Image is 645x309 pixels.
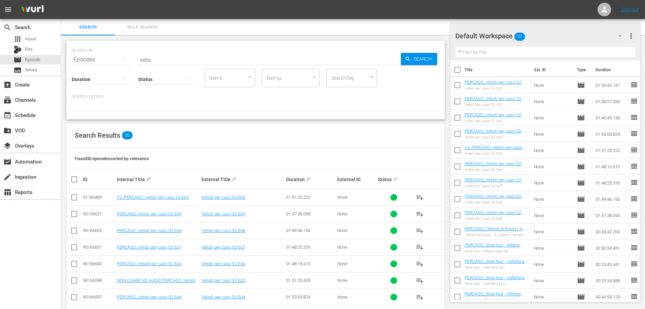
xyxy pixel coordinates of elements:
[531,142,575,158] td: None
[593,77,630,93] td: 01:50:43.147
[465,86,529,91] div: Velisti per caso S2 Ep1
[246,74,253,80] button: Open
[577,244,585,252] span: Episode
[531,191,575,207] td: None
[630,162,638,170] span: reorder
[201,175,284,184] div: External Title
[531,224,575,240] td: None
[593,93,630,110] td: 01:48:57.350
[593,272,630,289] td: 00:29:34.888
[401,53,437,65] button: Search
[412,272,428,289] button: playlist_add
[530,60,573,79] th: Ext. ID
[465,102,529,107] div: Velisti per caso S2 Ep2
[201,261,245,266] a: Velisti per caso S2 Ep6
[577,195,585,203] span: Episode
[465,200,529,205] div: Velisti per caso S2 Ep8
[25,66,37,73] span: Series
[465,184,529,188] div: Velisti per caso S2 Ep7
[630,276,638,284] span: reorder
[83,177,115,182] div: ID
[4,5,12,14] span: menu
[146,176,152,182] span: sort
[122,131,133,139] span: 30
[117,278,198,288] a: NON USARE NO AUDIO PERCASO_Velisti per caso S2 Ep5
[3,188,12,196] span: Reports
[16,2,49,18] img: ans4CAIJ8jUAAAAAAAAAAAAAAAAAAAAAAAAgQb4GAAAAAAAAAAAAAAAAAAAAAAAAJMjXAAAAAAAAAAAAAAAAAAAAAAAAgAT5G...
[119,23,165,31] span: Bulk Search
[531,289,575,305] td: None
[577,228,585,236] span: Episode
[117,211,181,216] a: PERCASO_Velisti per caso S2 Ep9
[201,228,245,233] a: Velisti per caso S2 Ep8
[577,179,585,187] span: Episode
[630,195,638,203] span: reorder
[465,210,524,220] a: PERCASO_Velisti per caso S2 Ep9
[465,265,529,270] div: Slow tour - Valtellina Ep1
[286,195,335,200] div: 01:51:25.222
[531,240,575,256] td: None
[83,278,115,283] div: 90166598
[577,97,585,105] span: Episode
[593,240,630,256] td: 00:30:34.451
[411,53,437,65] span: Search
[465,177,524,188] a: PERCASO_Velisti per caso S2 Ep7
[531,77,575,93] td: None
[3,142,12,150] span: Overlays
[593,289,630,305] td: 00:40:53.123
[593,175,630,191] td: 01:48:25.376
[630,244,638,252] span: reorder
[412,206,428,222] button: playlist_add
[337,245,376,250] div: None
[577,260,585,268] span: Episode
[286,294,335,300] div: 01:53:03.824
[465,145,528,155] a: V2_PERCASO_Velisti per caso S2 Ep5
[465,282,529,286] div: Slow tour - Valtellina Ep2
[286,211,335,216] div: 01:47:38.095
[577,130,585,138] span: Episode
[630,81,638,89] span: reorder
[25,36,36,42] span: Asset
[577,114,585,122] span: Episode
[3,173,12,181] span: Ingestion
[72,50,131,69] div: Episodes
[465,96,524,106] a: PERCASO_Velisti per caso S2 Ep2
[83,228,115,233] div: 90166602
[531,93,575,110] td: None
[337,261,376,266] div: None
[531,110,575,126] td: None
[593,224,630,240] td: 00:33:42.263
[465,226,526,236] a: PERCASO_I Mondi di Syusy - A [GEOGRAPHIC_DATA] in camper
[412,223,428,239] button: playlist_add
[14,45,22,54] div: Bits
[337,177,376,182] div: External ID
[531,207,575,224] td: None
[232,176,238,182] span: sort
[75,131,120,139] span: Search Results
[412,189,428,206] button: playlist_add
[75,156,149,161] span: Found 30 episodes sorted by: relevance
[117,228,181,233] a: PERCASO_Velisti per caso S2 Ep8
[630,260,638,268] span: reorder
[593,142,630,158] td: 01:51:25.222
[627,32,635,40] span: more_vert
[201,195,245,200] a: Velisti per caso S2 Ep5
[630,292,638,301] span: reorder
[465,233,529,237] div: I Mondi di Syusy - A Cuba in camper
[465,275,527,285] a: PERCASO_Slow tour - Valtellina Ep2
[117,175,199,184] div: Internal Title
[465,298,529,302] div: Slow tour - Oltrepo Pavese Ep1
[25,56,40,63] span: Episode
[531,175,575,191] td: None
[465,194,524,204] a: PERCASO_Velisti per caso S2 Ep8
[201,294,245,300] a: Velisti per caso S2 Ep4
[627,28,635,44] button: more_vert
[577,162,585,171] span: Episode
[573,60,592,79] th: Type
[117,261,181,266] a: PERCASO_Velisti per caso S2 Ep6
[630,178,638,187] span: reorder
[337,228,376,233] div: None
[14,66,22,74] span: Series
[531,256,575,272] td: None
[531,158,575,175] td: None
